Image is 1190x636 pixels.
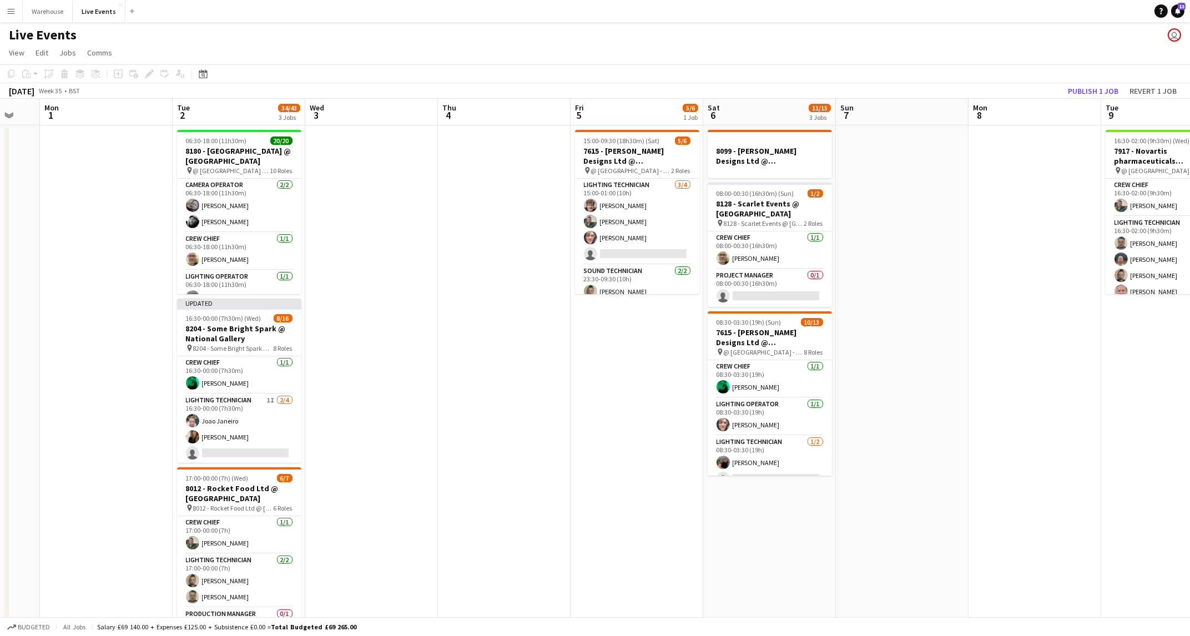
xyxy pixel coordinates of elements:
button: Warehouse [23,1,73,22]
app-user-avatar: Technical Department [1168,28,1181,42]
div: [DATE] [9,85,34,97]
a: Edit [31,46,53,60]
span: Comms [87,48,112,58]
div: Salary £69 140.00 + Expenses £125.00 + Subsistence £0.00 = [97,623,356,631]
span: Edit [36,48,48,58]
span: Total Budgeted £69 265.00 [271,623,356,631]
h1: Live Events [9,27,77,43]
span: View [9,48,24,58]
span: All jobs [61,623,88,631]
a: 13 [1171,4,1184,18]
a: Jobs [55,46,80,60]
span: Budgeted [18,623,50,631]
button: Publish 1 job [1063,84,1123,98]
div: BST [69,87,80,95]
button: Budgeted [6,621,52,633]
span: Week 35 [37,87,64,95]
span: Jobs [59,48,76,58]
a: Comms [83,46,117,60]
a: View [4,46,29,60]
span: 13 [1178,3,1186,10]
button: Revert 1 job [1125,84,1181,98]
button: Live Events [73,1,125,22]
